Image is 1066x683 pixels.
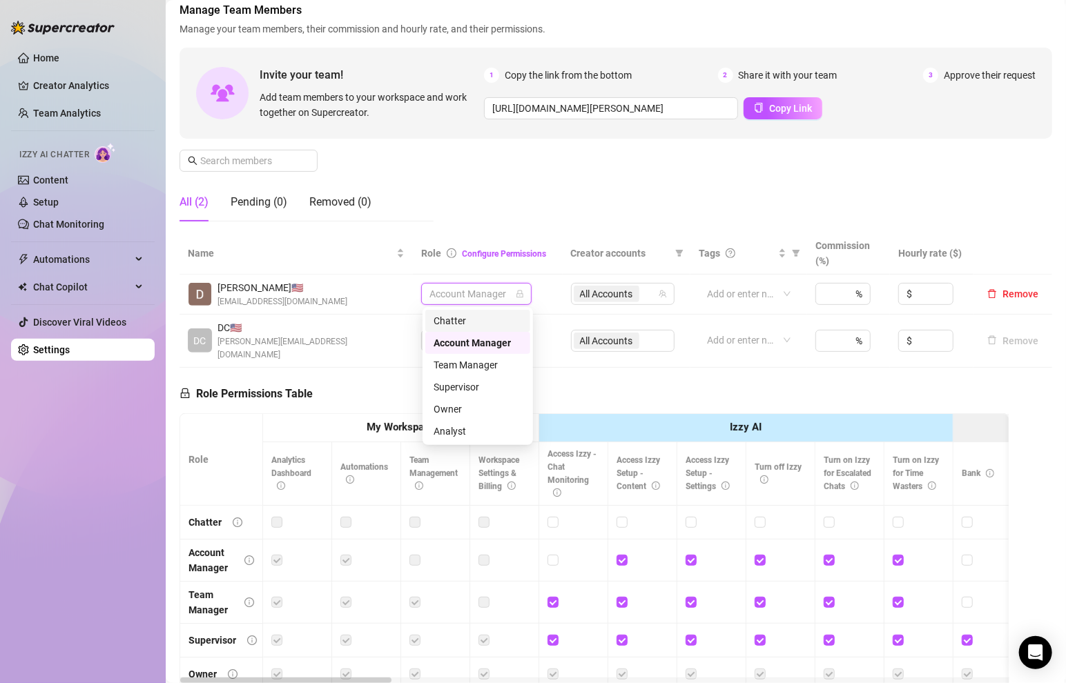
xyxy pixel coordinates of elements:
div: Removed (0) [309,194,371,210]
span: info-circle [851,482,859,490]
a: Home [33,52,59,63]
span: filter [792,249,800,257]
span: Manage your team members, their commission and hourly rate, and their permissions. [180,21,1052,37]
span: info-circle [244,555,254,565]
div: Account Manager [425,332,530,354]
span: Tags [699,246,720,261]
div: Analyst [425,420,530,442]
h5: Role Permissions Table [180,386,313,402]
input: Search members [200,153,298,168]
div: Open Intercom Messenger [1019,636,1052,669]
span: question-circle [726,248,735,258]
img: DeeDee Song [188,283,211,306]
th: Commission (%) [807,232,891,275]
span: Copy Link [769,103,812,114]
span: Add team members to your workspace and work together on Supercreator. [260,90,478,120]
a: Team Analytics [33,108,101,119]
div: Team Manager [434,357,522,373]
div: Chatter [425,310,530,332]
span: Turn on Izzy for Escalated Chats [824,455,871,491]
span: info-circle [233,517,242,527]
a: Content [33,175,68,186]
a: Configure Permissions [462,249,546,259]
a: Settings [33,344,70,355]
span: Automations [33,248,131,270]
span: delete [987,289,997,299]
span: [PERSON_NAME][EMAIL_ADDRESS][DOMAIN_NAME] [217,335,405,362]
span: DC 🇺🇸 [217,320,405,335]
img: logo-BBDzfeDw.svg [11,21,115,34]
span: DC [194,333,206,348]
div: Account Manager [188,545,233,575]
div: Supervisor [434,379,522,395]
span: Turn off Izzy [755,462,802,485]
span: Team Management [409,455,458,491]
span: info-circle [760,475,768,484]
div: Owner [425,398,530,420]
span: info-circle [244,597,254,607]
div: Owner [188,666,217,682]
span: info-circle [928,482,936,490]
span: info-circle [228,669,238,679]
span: info-circle [415,482,423,490]
span: [PERSON_NAME] 🇺🇸 [217,280,347,295]
img: AI Chatter [95,143,116,163]
span: [EMAIL_ADDRESS][DOMAIN_NAME] [217,295,347,308]
div: Analyst [434,424,522,439]
span: Access Izzy Setup - Settings [686,455,730,491]
button: Remove [982,286,1044,302]
span: 3 [923,68,938,83]
strong: My Workspace [367,421,435,433]
span: info-circle [553,488,561,497]
span: All Accounts [574,286,639,302]
span: Bank [962,468,994,478]
div: Supervisor [188,633,236,648]
div: All (2) [180,194,209,210]
span: 1 [484,68,499,83]
span: filter [789,243,803,264]
th: Role [180,414,263,506]
span: lock [516,290,524,298]
span: Access Izzy - Chat Monitoring [547,449,597,498]
span: search [188,156,197,166]
span: Manage Team Members [180,2,1052,19]
span: lock [180,388,191,399]
div: Team Manager [425,354,530,376]
div: Owner [434,402,522,417]
span: Approve their request [944,68,1036,83]
th: Name [180,232,413,275]
span: info-circle [507,482,516,490]
span: Workspace Settings & Billing [478,455,519,491]
span: info-circle [721,482,730,490]
div: Chatter [434,313,522,328]
div: Supervisor [425,376,530,398]
div: Team Manager [188,587,233,617]
span: info-circle [986,469,994,477]
button: Copy Link [744,97,822,119]
span: team [659,290,667,298]
span: Izzy AI Chatter [19,148,89,161]
a: Chat Monitoring [33,219,104,230]
span: 2 [718,68,733,83]
span: Turn on Izzy for Time Wasters [893,455,939,491]
button: Remove [982,333,1044,349]
span: Role [421,248,441,259]
span: Share it with your team [739,68,837,83]
span: Creator accounts [571,246,670,261]
span: thunderbolt [18,254,29,265]
a: Setup [33,197,59,208]
span: copy [754,103,764,112]
span: filter [675,249,684,257]
span: info-circle [247,635,257,645]
span: Access Izzy Setup - Content [617,455,660,491]
a: Discover Viral Videos [33,317,126,328]
span: Analytics Dashboard [271,455,311,491]
span: filter [672,243,686,264]
span: Copy the link from the bottom [505,68,632,83]
span: Automations [340,462,388,485]
span: Invite your team! [260,66,484,83]
span: info-circle [447,248,456,258]
span: Remove [1002,288,1038,299]
span: All Accounts [580,286,633,301]
span: Chat Copilot [33,276,131,298]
